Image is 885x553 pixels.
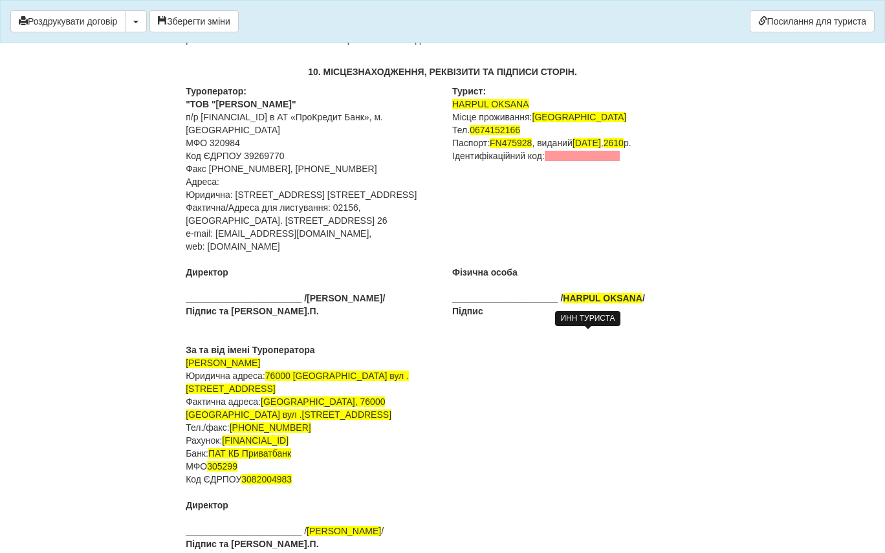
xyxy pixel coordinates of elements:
span: 76000 [GEOGRAPHIC_DATA] вул .[STREET_ADDRESS] [186,371,409,394]
span: HARPUL OKSANA [452,99,529,109]
button: Роздрукувати договір [10,10,126,32]
span: 0674152166 [470,125,520,135]
div: Директор _______________________ /[PERSON_NAME]/ Підпис та [PERSON_NAME].П. [176,266,442,318]
p: 10. МІСЦЕЗНАХОДЖЕННЯ, РЕКВІЗИТИ ТА ПІДПИСИ СТОРІН. [186,65,699,78]
div: п/р [FINANCIAL_ID] в АТ «ПроКредит Банк», м.[GEOGRAPHIC_DATA] МФО 320984 Код ЄДРПОУ 39269770 Факс... [176,85,442,253]
b: Турист: [452,86,486,96]
b: Директор [186,500,228,510]
b: Туроператор: [186,86,246,96]
span: [GEOGRAPHIC_DATA] [532,112,627,122]
b: "ТОВ "[PERSON_NAME]" [186,99,296,109]
button: Зберегти зміни [149,10,239,32]
b: Підпис та [PERSON_NAME].П. [186,539,318,549]
span: [GEOGRAPHIC_DATA], 76000 [GEOGRAPHIC_DATA] вул .[STREET_ADDRESS] [186,396,391,420]
span: FN475928 [490,138,532,148]
span: HARPUL OKSANA [563,293,642,303]
a: Посилання для туриста [750,10,875,32]
span: [PHONE_NUMBER] [230,422,311,433]
span: 2610 [604,138,624,148]
span: [PERSON_NAME] [307,526,381,536]
span: 305299 [207,461,237,472]
span: ПАТ КБ Приватбанк [208,448,291,459]
div: Місце проживання: Тел. Паспорт: , виданий , р. Ідентифікаційний код: [442,85,709,162]
div: Фізична особа _____________________ / / Підпис [442,266,709,318]
span: [PERSON_NAME] [186,358,260,368]
span: 3082004983 [241,474,292,484]
span: [FINANCIAL_ID] [222,435,289,446]
div: ИНН ТУРИСТА [555,311,620,326]
span: [DATE] [573,138,601,148]
b: За та від імені Туроператора [186,345,314,355]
